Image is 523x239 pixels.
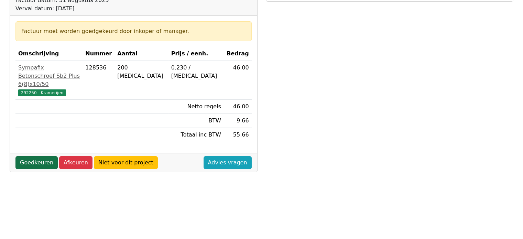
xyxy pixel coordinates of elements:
[224,128,252,142] td: 55.66
[18,89,66,96] span: 292250 - Kramerijen
[224,114,252,128] td: 9.66
[168,100,224,114] td: Netto regels
[83,61,115,100] td: 128536
[168,128,224,142] td: Totaal inc BTW
[224,47,252,61] th: Bedrag
[115,47,168,61] th: Aantal
[204,156,252,169] a: Advies vragen
[21,27,246,35] div: Factuur moet worden goedgekeurd door inkoper of manager.
[18,64,80,97] a: Sympafix Betonschroef Sb2 Plus 6(8)x10/50292250 - Kramerijen
[18,64,80,88] div: Sympafix Betonschroef Sb2 Plus 6(8)x10/50
[168,114,224,128] td: BTW
[15,4,206,13] div: Verval datum: [DATE]
[15,47,83,61] th: Omschrijving
[117,64,165,80] div: 200 [MEDICAL_DATA]
[94,156,158,169] a: Niet voor dit project
[224,61,252,100] td: 46.00
[171,64,221,80] div: 0.230 / [MEDICAL_DATA]
[59,156,92,169] a: Afkeuren
[224,100,252,114] td: 46.00
[168,47,224,61] th: Prijs / eenh.
[15,156,58,169] a: Goedkeuren
[83,47,115,61] th: Nummer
